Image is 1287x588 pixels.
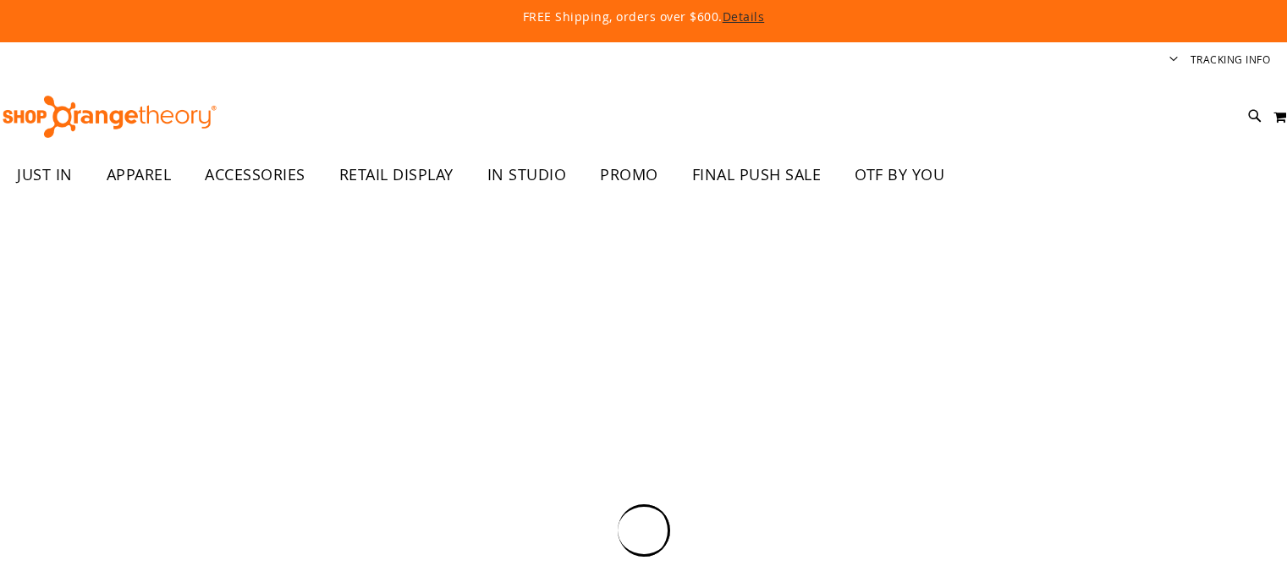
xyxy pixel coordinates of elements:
[838,156,961,195] a: OTF BY YOU
[1169,52,1178,69] button: Account menu
[205,156,305,194] span: ACCESSORIES
[1191,52,1271,67] a: Tracking Info
[188,156,322,195] a: ACCESSORIES
[855,156,944,194] span: OTF BY YOU
[723,8,765,25] a: Details
[600,156,658,194] span: PROMO
[107,156,172,194] span: APPAREL
[487,156,567,194] span: IN STUDIO
[470,156,584,195] a: IN STUDIO
[135,8,1151,25] p: FREE Shipping, orders over $600.
[692,156,822,194] span: FINAL PUSH SALE
[339,156,454,194] span: RETAIL DISPLAY
[322,156,470,195] a: RETAIL DISPLAY
[675,156,839,195] a: FINAL PUSH SALE
[17,156,73,194] span: JUST IN
[583,156,675,195] a: PROMO
[90,156,189,195] a: APPAREL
